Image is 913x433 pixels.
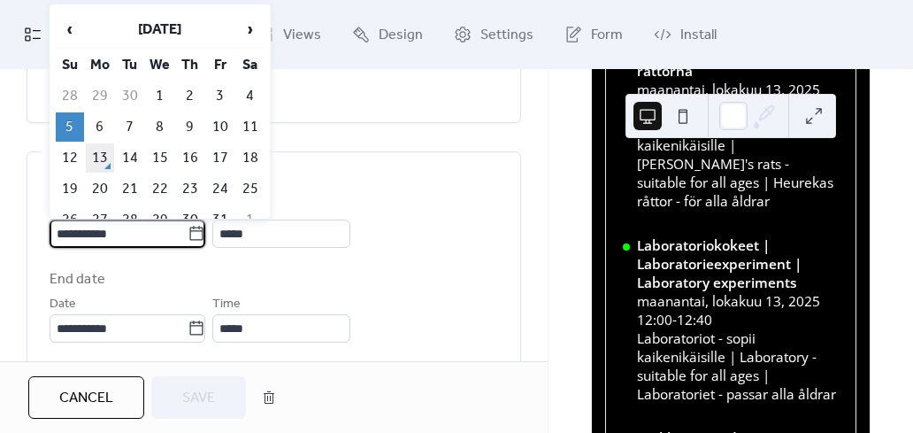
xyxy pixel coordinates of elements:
a: Views [243,7,334,62]
td: 9 [176,112,204,142]
td: 30 [116,81,144,111]
div: maanantai, lokakuu 13, 2025 [637,292,839,311]
th: Fr [206,50,234,80]
div: End date [50,269,105,290]
td: 1 [146,81,174,111]
td: 8 [146,112,174,142]
span: Install [680,21,717,50]
td: 20 [86,174,114,204]
button: Cancel [28,376,144,419]
th: We [146,50,174,80]
div: Laboratoriokokeet | Laboratorieexperiment | Laboratory experiments [637,236,839,292]
a: Form [551,7,636,62]
td: 3 [206,81,234,111]
td: 15 [146,143,174,173]
td: 28 [116,205,144,235]
td: 28 [56,81,84,111]
td: 27 [86,205,114,235]
td: 18 [236,143,265,173]
th: Tu [116,50,144,80]
td: 4 [236,81,265,111]
span: ‹ [57,12,83,47]
td: 1 [236,205,265,235]
td: 16 [176,143,204,173]
td: 25 [236,174,265,204]
div: Laboratoriot - sopii kaikenikäisille | Laboratory - suitable for all ages | Laboratoriet - passar... [637,329,839,404]
span: Design [379,21,423,50]
td: 22 [146,174,174,204]
td: 12 [56,143,84,173]
td: 21 [116,174,144,204]
th: Mo [86,50,114,80]
td: 17 [206,143,234,173]
td: 31 [206,205,234,235]
a: Design [339,7,436,62]
span: › [237,12,264,47]
td: 5 [56,112,84,142]
td: 14 [116,143,144,173]
th: [DATE] [86,11,234,49]
span: Date [50,294,76,315]
div: Heurekan rotat – sopii kaikenikäisille | [PERSON_NAME]'s rats - suitable for all ages | Heurekas ... [637,118,839,211]
td: 19 [56,174,84,204]
th: Sa [236,50,265,80]
th: Th [176,50,204,80]
th: Su [56,50,84,80]
a: Settings [441,7,547,62]
span: Settings [480,21,533,50]
span: Cancel [59,388,113,409]
a: Install [641,7,730,62]
a: My Events [11,7,127,62]
td: 29 [86,81,114,111]
div: maanantai, lokakuu 13, 2025 [637,81,839,99]
td: 10 [206,112,234,142]
span: Views [283,21,321,50]
td: 13 [86,143,114,173]
span: Time [212,294,241,315]
span: Form [591,21,623,50]
td: 6 [86,112,114,142]
span: 12:00 [637,311,672,329]
td: 24 [206,174,234,204]
td: 7 [116,112,144,142]
td: 30 [176,205,204,235]
td: 29 [146,205,174,235]
td: 23 [176,174,204,204]
td: 11 [236,112,265,142]
td: 26 [56,205,84,235]
td: 2 [176,81,204,111]
span: 12:40 [677,311,712,329]
span: - [672,311,677,329]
